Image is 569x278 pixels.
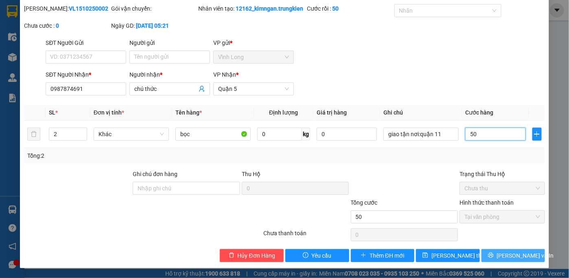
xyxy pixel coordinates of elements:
div: Tổng: 2 [27,151,220,160]
button: plus [532,128,542,141]
span: Hủy Đơn Hàng [238,251,275,260]
span: Thêm ĐH mới [370,251,404,260]
span: Chưa thu [464,182,540,194]
div: Trạng thái Thu Hộ [460,170,545,179]
input: VD: Bàn, Ghế [175,128,251,141]
span: Gửi: [7,8,20,16]
div: 20.000 [6,43,48,61]
div: Cước rồi : [307,4,392,13]
button: printer[PERSON_NAME] và In [481,249,545,262]
span: Tên hàng [175,109,202,116]
div: Người gửi [129,38,210,47]
span: Yêu cầu [312,251,332,260]
span: Khác [98,128,164,140]
span: printer [488,252,494,259]
span: plus [361,252,366,259]
span: Giá trị hàng [317,109,347,116]
b: VL1510250002 [69,5,108,12]
b: 50 [332,5,339,12]
b: 0 [56,22,59,29]
span: Tại văn phòng [464,211,540,223]
div: không tên [53,17,118,26]
input: Ghi chú đơn hàng [133,182,240,195]
div: Vĩnh Long [7,7,47,26]
span: Đơn vị tính [94,109,124,116]
span: exclamation-circle [303,252,309,259]
span: [PERSON_NAME] thay đổi [431,251,497,260]
span: SL [49,109,55,116]
span: VP Nhận [213,71,236,78]
div: Người nhận [129,70,210,79]
button: deleteHủy Đơn Hàng [220,249,284,262]
label: Ghi chú đơn hàng [133,171,177,177]
div: Chưa thanh toán [263,229,350,243]
span: Quận 5 [218,83,289,95]
th: Ghi chú [380,105,462,121]
span: Định lượng [269,109,298,116]
div: 0906878710 [53,26,118,38]
span: Tổng cước [351,199,378,206]
div: [PERSON_NAME]: [24,4,109,13]
button: plusThêm ĐH mới [351,249,415,262]
label: Hình thức thanh toán [460,199,514,206]
button: exclamation-circleYêu cầu [285,249,349,262]
span: Vĩnh Long [218,51,289,63]
div: SĐT Người Gửi [46,38,126,47]
div: Chưa cước : [24,21,109,30]
div: Nhân viên tạo: [198,4,306,13]
span: Cước hàng [465,109,493,116]
button: delete [27,128,40,141]
span: user-add [199,86,205,92]
span: Thu Hộ [242,171,260,177]
span: kg [302,128,310,141]
div: VP gửi [213,38,294,47]
span: save [422,252,428,259]
div: SĐT Người Nhận [46,70,126,79]
b: 12162_kimngan.trungkien [236,5,303,12]
span: delete [229,252,234,259]
div: Ngày GD: [111,21,197,30]
span: plus [533,131,542,137]
span: Nhận: [53,8,72,16]
span: Thu tiền rồi : [6,43,44,51]
div: Gói vận chuyển: [111,4,197,13]
div: Quận 5 [53,7,118,17]
input: Ghi Chú [383,128,459,141]
button: save[PERSON_NAME] thay đổi [416,249,480,262]
b: [DATE] 05:21 [136,22,169,29]
span: [PERSON_NAME] và In [497,251,554,260]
